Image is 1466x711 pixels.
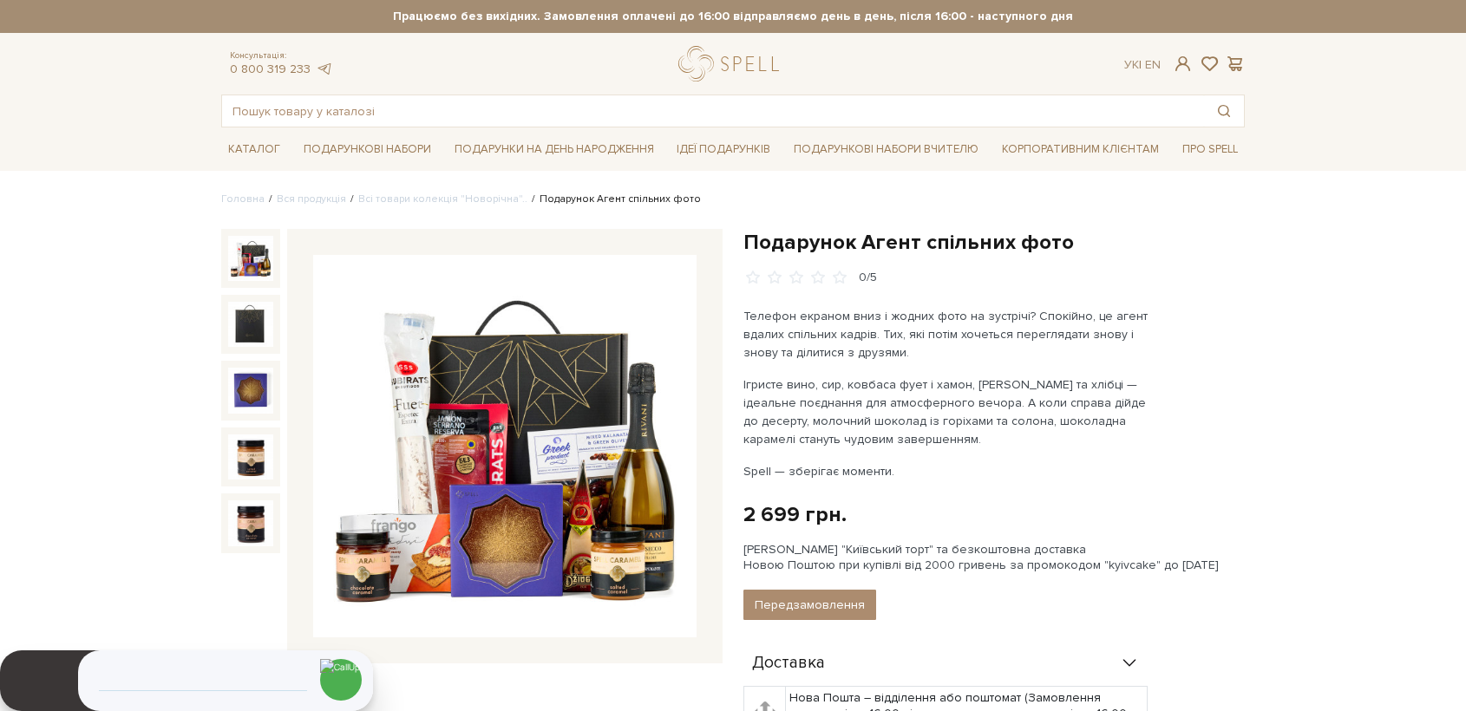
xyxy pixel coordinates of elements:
a: Про Spell [1175,136,1245,163]
input: Пошук товару у каталозі [222,95,1204,127]
img: Подарунок Агент спільних фото [228,236,273,281]
span: | [1139,57,1142,72]
p: Телефон екраном вниз і жодних фото на зустрічі? Спокійно, це агент вдалих спільних кадрів. Тих, я... [743,307,1150,362]
img: Подарунок Агент спільних фото [228,434,273,479]
strong: Працюємо без вихідних. Замовлення оплачені до 16:00 відправляємо день в день, після 16:00 - насту... [221,9,1245,24]
a: Подарункові набори Вчителю [787,134,985,164]
a: Каталог [221,136,287,163]
img: Подарунок Агент спільних фото [313,255,697,638]
button: Передзамовлення [743,590,876,620]
p: Spell — зберігає моменти. [743,462,1150,480]
div: 2 699 грн. [743,501,847,528]
a: Подарункові набори [297,136,438,163]
img: Подарунок Агент спільних фото [228,500,273,545]
a: Всі товари колекція "Новорічна".. [358,192,527,205]
a: En [1145,57,1161,72]
a: telegram [315,62,332,76]
a: Корпоративним клієнтам [995,136,1166,163]
span: Доставка [752,656,825,671]
a: Головна [221,192,265,205]
p: Ігристе вино, сир, ковбаса фует і хамон, [PERSON_NAME] та хлібці — ідеальне поєднання для атмосфе... [743,375,1150,448]
button: Пошук товару у каталозі [1204,95,1244,127]
div: [PERSON_NAME] "Київський торт" та безкоштовна доставка Новою Поштою при купівлі від 2000 гривень ... [743,542,1245,573]
img: Подарунок Агент спільних фото [228,368,273,413]
div: 0/5 [859,270,877,286]
a: logo [678,46,787,82]
a: Ідеї подарунків [670,136,777,163]
div: Ук [1124,57,1161,73]
a: 0 800 319 233 [230,62,311,76]
span: Консультація: [230,50,332,62]
a: Вся продукція [277,192,346,205]
h1: Подарунок Агент спільних фото [743,229,1245,256]
img: Подарунок Агент спільних фото [228,302,273,347]
li: Подарунок Агент спільних фото [527,192,701,207]
a: Подарунки на День народження [448,136,661,163]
